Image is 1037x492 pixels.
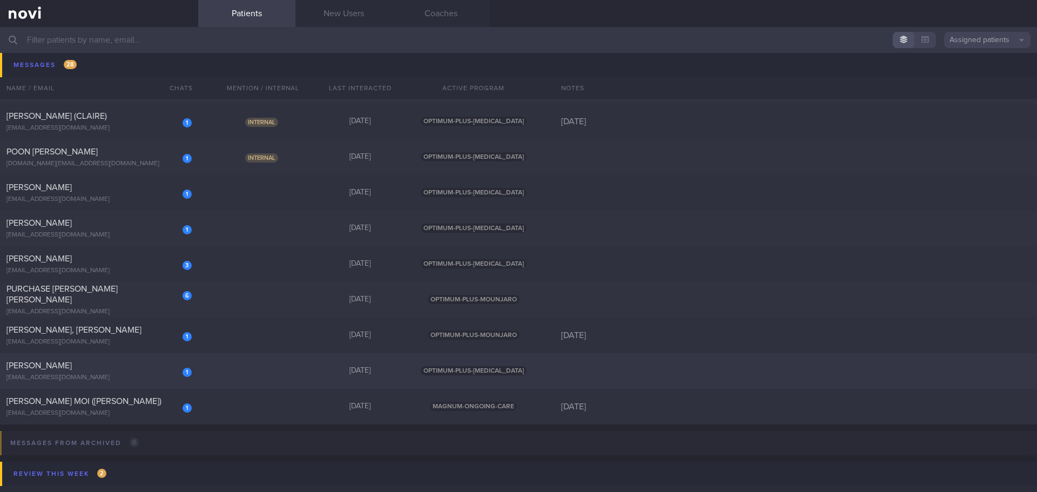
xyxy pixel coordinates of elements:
[312,224,409,233] div: [DATE]
[6,326,142,334] span: [PERSON_NAME], [PERSON_NAME]
[944,32,1031,48] button: Assigned patients
[183,83,192,92] div: 2
[183,225,192,234] div: 1
[183,403,192,413] div: 1
[183,368,192,377] div: 1
[183,154,192,163] div: 1
[6,124,192,132] div: [EMAIL_ADDRESS][DOMAIN_NAME]
[6,338,192,346] div: [EMAIL_ADDRESS][DOMAIN_NAME]
[130,438,139,447] span: 0
[6,254,72,263] span: [PERSON_NAME]
[312,259,409,269] div: [DATE]
[183,118,192,127] div: 1
[6,374,192,382] div: [EMAIL_ADDRESS][DOMAIN_NAME]
[6,219,72,227] span: [PERSON_NAME]
[6,196,192,204] div: [EMAIL_ADDRESS][DOMAIN_NAME]
[312,402,409,412] div: [DATE]
[6,285,118,304] span: PURCHASE [PERSON_NAME] [PERSON_NAME]
[8,436,142,450] div: Messages from Archived
[6,231,192,239] div: [EMAIL_ADDRESS][DOMAIN_NAME]
[245,82,278,91] span: Internal
[430,402,517,411] span: MAGNUM-ONGOING-CARE
[183,291,192,300] div: 6
[312,295,409,305] div: [DATE]
[421,224,527,233] span: OPTIMUM-PLUS-[MEDICAL_DATA]
[6,409,192,417] div: [EMAIL_ADDRESS][DOMAIN_NAME]
[6,53,192,61] div: [EMAIL_ADDRESS][DOMAIN_NAME]
[555,116,1037,127] div: [DATE]
[6,147,98,156] span: POON [PERSON_NAME]
[312,188,409,198] div: [DATE]
[6,308,192,316] div: [EMAIL_ADDRESS][DOMAIN_NAME]
[421,117,527,126] span: OPTIMUM-PLUS-[MEDICAL_DATA]
[312,366,409,376] div: [DATE]
[97,469,106,478] span: 2
[11,467,109,481] div: Review this week
[421,188,527,197] span: OPTIMUM-PLUS-[MEDICAL_DATA]
[245,118,278,127] span: Internal
[183,261,192,270] div: 3
[6,267,192,275] div: [EMAIL_ADDRESS][DOMAIN_NAME]
[6,76,162,85] span: [PERSON_NAME] ([GEOGRAPHIC_DATA])
[183,190,192,199] div: 1
[6,397,161,406] span: [PERSON_NAME] MOI ([PERSON_NAME])
[245,153,278,163] span: Internal
[555,330,1037,341] div: [DATE]
[312,152,409,162] div: [DATE]
[6,112,107,120] span: [PERSON_NAME] (CLAIRE)
[312,331,409,340] div: [DATE]
[6,183,72,192] span: [PERSON_NAME]
[312,81,409,91] div: [DATE]
[312,117,409,126] div: [DATE]
[421,366,527,375] span: OPTIMUM-PLUS-[MEDICAL_DATA]
[555,401,1037,412] div: [DATE]
[421,152,527,161] span: OPTIMUM-PLUS-[MEDICAL_DATA]
[428,331,520,340] span: OPTIMUM-PLUS-MOUNJARO
[428,295,520,304] span: OPTIMUM-PLUS-MOUNJARO
[183,332,192,341] div: 1
[421,259,527,268] span: OPTIMUM-PLUS-[MEDICAL_DATA]
[6,361,72,370] span: [PERSON_NAME]
[6,160,192,168] div: [DOMAIN_NAME][EMAIL_ADDRESS][DOMAIN_NAME]
[6,89,192,97] div: [EMAIL_ADDRESS][DOMAIN_NAME]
